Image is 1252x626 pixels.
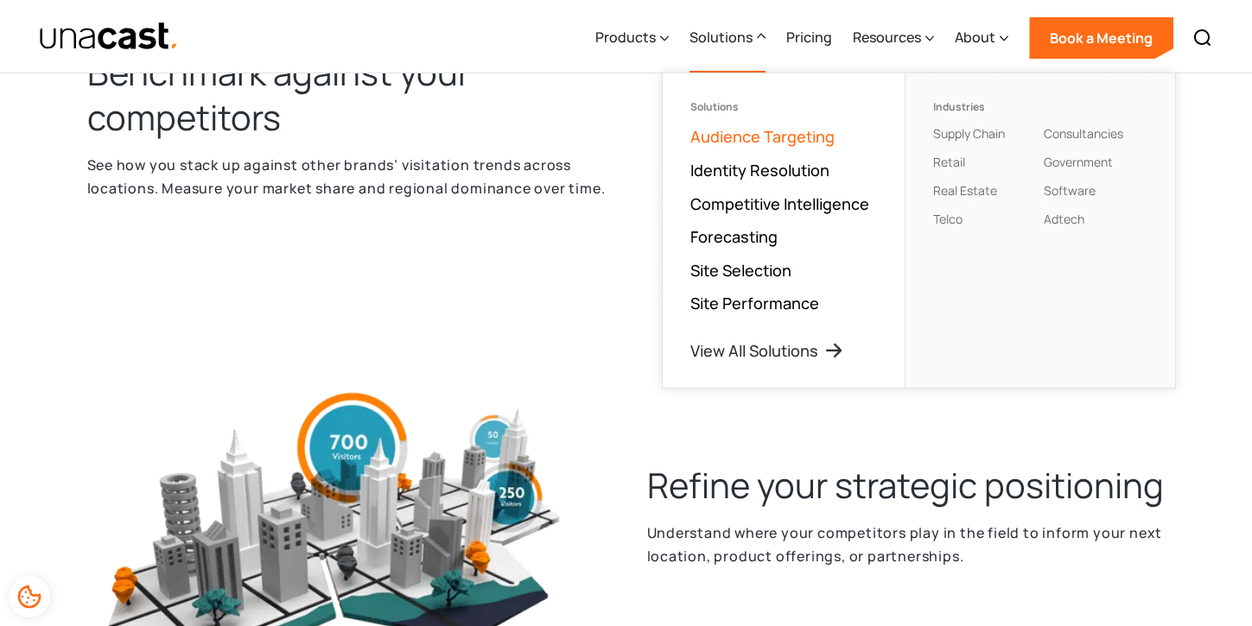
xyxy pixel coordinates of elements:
h2: Refine your strategic positioning [647,463,1164,508]
a: Identity Resolution [690,160,829,180]
a: Real Estate [933,182,997,199]
a: home [39,22,180,52]
img: Search icon [1192,28,1213,48]
div: About [955,3,1008,73]
a: Audience Targeting [690,126,835,147]
div: Cookie Preferences [9,576,50,617]
a: Pricing [786,3,832,73]
a: Supply Chain [933,125,1005,142]
div: Industries [933,101,1037,113]
a: Retail [933,154,965,170]
a: Consultancies [1044,125,1123,142]
p: See how you stack up against other brands’ visitation trends across locations. Measure your marke... [87,154,606,199]
a: Book a Meeting [1029,17,1173,59]
a: Government [1044,154,1113,170]
div: Solutions [690,3,766,73]
a: Site Performance [690,293,819,313]
a: Competitive Intelligence [690,193,869,214]
div: Resources [853,27,921,47]
div: Products [595,27,656,47]
div: Resources [853,3,934,73]
p: Understand where your competitors play in the field to inform your next location, product offerin... [647,522,1166,567]
div: Products [595,3,669,73]
h2: Benchmark against your competitors [87,50,606,140]
a: Forecasting [690,226,778,247]
a: View All Solutions [690,340,844,361]
img: Unacast text logo [39,22,180,52]
a: Telco [933,211,963,227]
a: Site Selection [690,260,791,281]
div: Solutions [690,27,753,47]
a: Adtech [1044,211,1084,227]
a: Software [1044,182,1096,199]
div: About [955,27,995,47]
nav: Solutions [662,73,1176,389]
div: Solutions [690,101,877,113]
